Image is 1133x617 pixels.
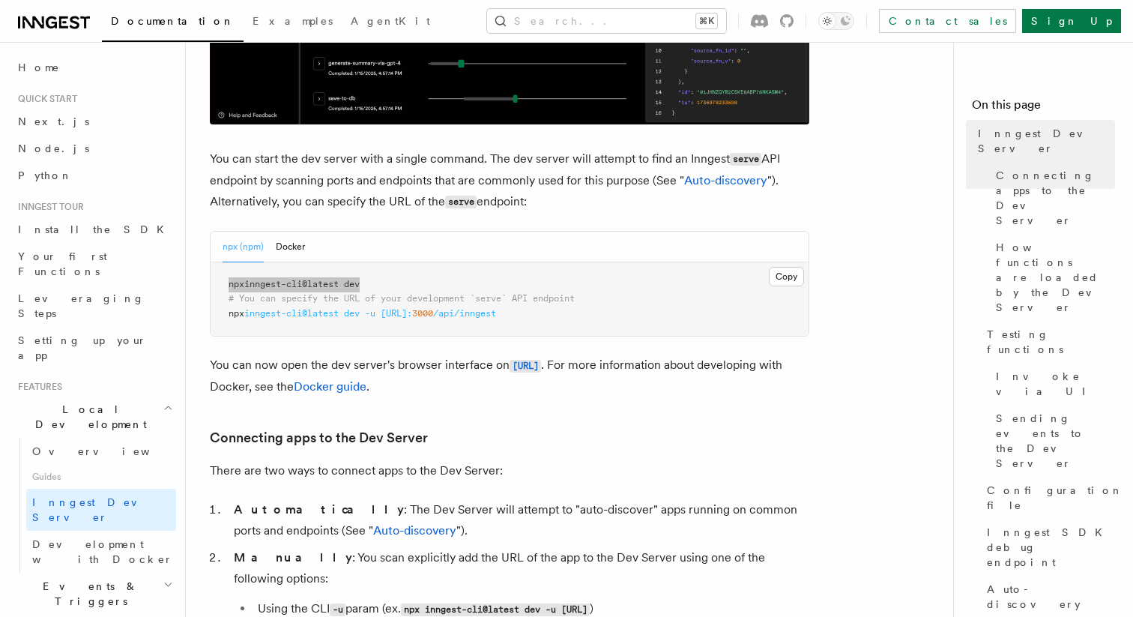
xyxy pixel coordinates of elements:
[351,15,430,27] span: AgentKit
[1022,9,1121,33] a: Sign Up
[972,120,1115,162] a: Inngest Dev Server
[987,327,1115,357] span: Testing functions
[210,355,809,397] p: You can now open the dev server's browser interface on . For more information about developing wi...
[996,411,1115,471] span: Sending events to the Dev Server
[978,126,1115,156] span: Inngest Dev Server
[987,483,1123,513] span: Configuration file
[330,604,345,616] code: -u
[990,363,1115,405] a: Invoke via UI
[18,142,89,154] span: Node.js
[26,438,176,465] a: Overview
[26,465,176,489] span: Guides
[730,153,761,166] code: serve
[12,54,176,81] a: Home
[344,279,360,289] span: dev
[18,334,147,361] span: Setting up your app
[253,15,333,27] span: Examples
[18,292,145,319] span: Leveraging Steps
[381,308,412,319] span: [URL]:
[18,250,107,277] span: Your first Functions
[990,234,1115,321] a: How functions are loaded by the Dev Server
[32,496,160,523] span: Inngest Dev Server
[244,4,342,40] a: Examples
[879,9,1016,33] a: Contact sales
[26,489,176,531] a: Inngest Dev Server
[12,438,176,573] div: Local Development
[12,327,176,369] a: Setting up your app
[342,4,439,40] a: AgentKit
[32,538,173,565] span: Development with Docker
[972,96,1115,120] h4: On this page
[510,360,541,373] code: [URL]
[696,13,717,28] kbd: ⌘K
[18,169,73,181] span: Python
[981,519,1115,576] a: Inngest SDK debug endpoint
[229,279,244,289] span: npx
[445,196,477,208] code: serve
[433,308,496,319] span: /api/inngest
[818,12,854,30] button: Toggle dark mode
[401,604,590,616] code: npx inngest-cli@latest dev -u [URL]
[12,396,176,438] button: Local Development
[990,405,1115,477] a: Sending events to the Dev Server
[12,573,176,615] button: Events & Triggers
[18,223,173,235] span: Install the SDK
[987,582,1115,612] span: Auto-discovery
[229,308,244,319] span: npx
[244,308,339,319] span: inngest-cli@latest
[412,308,433,319] span: 3000
[234,550,352,565] strong: Manually
[373,523,456,538] a: Auto-discovery
[12,108,176,135] a: Next.js
[981,477,1115,519] a: Configuration file
[12,135,176,162] a: Node.js
[996,240,1115,315] span: How functions are loaded by the Dev Server
[12,381,62,393] span: Features
[111,15,235,27] span: Documentation
[12,243,176,285] a: Your first Functions
[210,427,428,448] a: Connecting apps to the Dev Server
[12,285,176,327] a: Leveraging Steps
[276,232,305,262] button: Docker
[12,402,163,432] span: Local Development
[294,379,366,394] a: Docker guide
[990,162,1115,234] a: Connecting apps to the Dev Server
[229,499,809,541] li: : The Dev Server will attempt to "auto-discover" apps running on common ports and endpoints (See ...
[32,445,187,457] span: Overview
[18,115,89,127] span: Next.js
[365,308,375,319] span: -u
[223,232,264,262] button: npx (npm)
[12,216,176,243] a: Install the SDK
[244,279,339,289] span: inngest-cli@latest
[981,321,1115,363] a: Testing functions
[987,525,1115,570] span: Inngest SDK debug endpoint
[210,148,809,213] p: You can start the dev server with a single command. The dev server will attempt to find an Innges...
[234,502,404,517] strong: Automatically
[102,4,244,42] a: Documentation
[769,267,804,286] button: Copy
[210,460,809,481] p: There are two ways to connect apps to the Dev Server:
[684,173,767,187] a: Auto-discovery
[12,579,163,609] span: Events & Triggers
[996,168,1115,228] span: Connecting apps to the Dev Server
[12,93,77,105] span: Quick start
[26,531,176,573] a: Development with Docker
[12,201,84,213] span: Inngest tour
[996,369,1115,399] span: Invoke via UI
[229,293,575,304] span: # You can specify the URL of your development `serve` API endpoint
[487,9,726,33] button: Search...⌘K
[12,162,176,189] a: Python
[18,60,60,75] span: Home
[344,308,360,319] span: dev
[510,358,541,372] a: [URL]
